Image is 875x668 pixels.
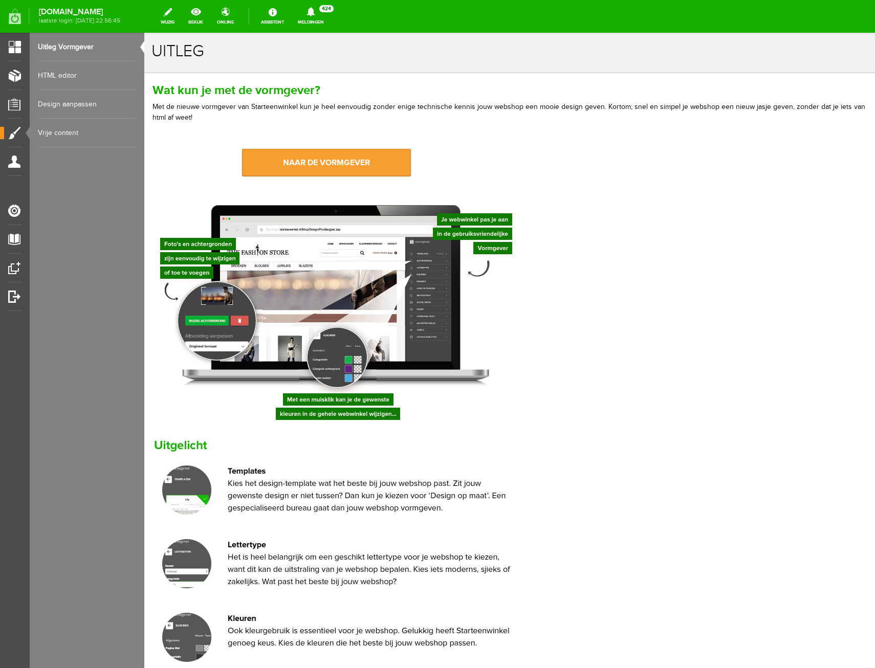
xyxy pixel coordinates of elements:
strong: [DOMAIN_NAME] [39,9,120,15]
h2: Wat kun je met de vormgever? [8,52,723,64]
h1: uitleg [7,10,724,28]
img: Uitleg [8,164,376,404]
a: HTML editor [38,61,136,90]
a: Design aanpassen [38,90,136,119]
a: wijzig [155,5,181,28]
a: naar de vormgever [98,116,267,144]
a: Meldingen424 [292,5,330,28]
a: Assistent [255,5,290,28]
span: laatste login: [DATE] 22:56:45 [39,18,120,24]
a: Vrije content [38,119,136,147]
a: bekijk [182,5,209,28]
a: online [211,5,240,28]
a: Uitleg Vormgever [38,33,136,61]
p: Met de nieuwe vormgever van Starteenwinkel kun je heel eenvoudig zonder enige technische kennis j... [8,69,723,91]
span: 424 [319,5,334,12]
